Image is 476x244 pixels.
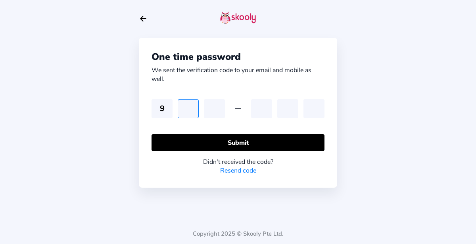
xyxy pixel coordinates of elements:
[233,104,243,113] ion-icon: remove outline
[139,14,148,23] button: arrow back outline
[152,158,324,166] div: Didn't received the code?
[152,134,324,151] button: Submit
[220,12,256,24] img: skooly-logo.png
[220,166,256,175] a: Resend code
[152,66,324,83] div: We sent the verification code to your email and mobile as well.
[152,50,324,63] div: One time password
